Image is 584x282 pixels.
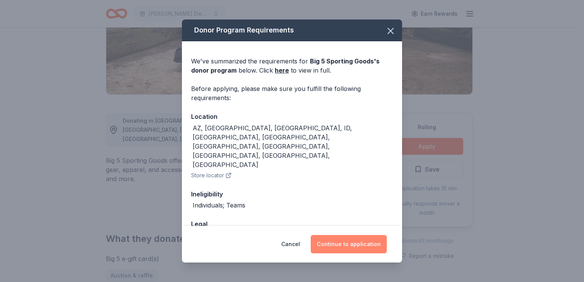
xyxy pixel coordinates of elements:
a: here [275,66,289,75]
div: Legal [191,219,393,229]
div: We've summarized the requirements for below. Click to view in full. [191,57,393,75]
button: Cancel [281,235,300,253]
button: Continue to application [311,235,387,253]
div: Before applying, please make sure you fulfill the following requirements: [191,84,393,102]
div: Individuals; Teams [193,201,245,210]
button: Store locator [191,171,232,180]
div: Location [191,112,393,122]
div: AZ, [GEOGRAPHIC_DATA], [GEOGRAPHIC_DATA], ID, [GEOGRAPHIC_DATA], [GEOGRAPHIC_DATA], [GEOGRAPHIC_D... [193,123,393,169]
div: Ineligibility [191,189,393,199]
div: Donor Program Requirements [182,19,402,41]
